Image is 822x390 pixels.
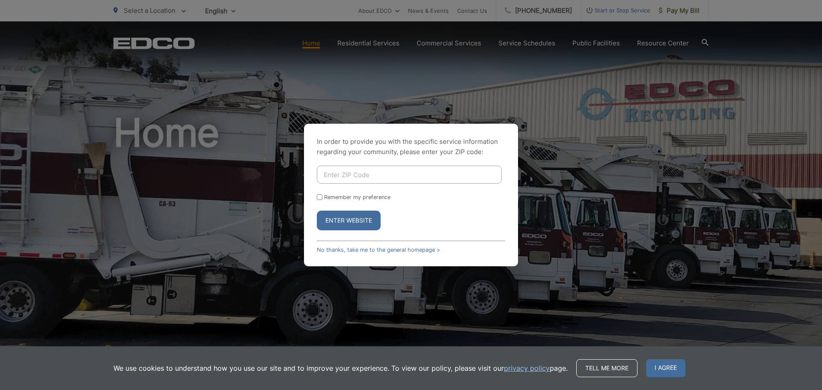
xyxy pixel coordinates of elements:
[324,194,390,200] label: Remember my preference
[317,166,502,184] input: Enter ZIP Code
[317,137,505,157] p: In order to provide you with the specific service information regarding your community, please en...
[504,363,550,373] a: privacy policy
[317,211,381,230] button: Enter Website
[646,359,685,377] span: I agree
[576,359,637,377] a: Tell me more
[113,363,568,373] p: We use cookies to understand how you use our site and to improve your experience. To view our pol...
[317,247,440,253] a: No thanks, take me to the general homepage >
